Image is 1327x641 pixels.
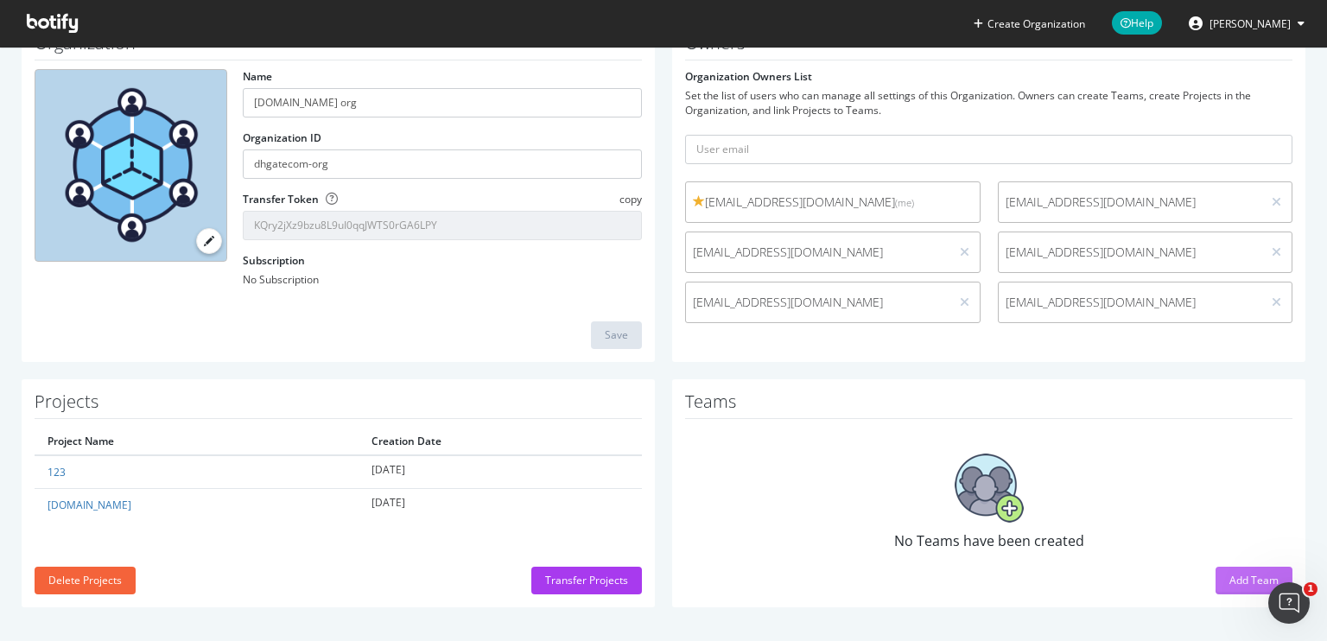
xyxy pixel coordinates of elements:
[243,130,321,145] label: Organization ID
[894,531,1084,550] span: No Teams have been created
[243,88,642,117] input: name
[605,327,628,342] div: Save
[359,428,642,455] th: Creation Date
[693,294,943,311] span: [EMAIL_ADDRESS][DOMAIN_NAME]
[35,573,136,587] a: Delete Projects
[35,428,359,455] th: Project Name
[243,149,642,179] input: Organization ID
[1006,244,1255,261] span: [EMAIL_ADDRESS][DOMAIN_NAME]
[35,567,136,594] button: Delete Projects
[685,88,1292,117] div: Set the list of users who can manage all settings of this Organization. Owners can create Teams, ...
[1112,11,1162,35] span: Help
[1216,567,1292,594] button: Add Team
[48,465,66,479] a: 123
[1268,582,1310,624] iframe: Intercom live chat
[359,455,642,489] td: [DATE]
[973,16,1086,32] button: Create Organization
[1216,573,1292,587] a: Add Team
[48,498,131,512] a: [DOMAIN_NAME]
[1210,16,1291,31] span: Hazel Wang
[35,392,642,419] h1: Projects
[1006,194,1255,211] span: [EMAIL_ADDRESS][DOMAIN_NAME]
[243,253,305,268] label: Subscription
[685,135,1292,164] input: User email
[545,573,628,587] div: Transfer Projects
[693,194,973,211] span: [EMAIL_ADDRESS][DOMAIN_NAME]
[1006,294,1255,311] span: [EMAIL_ADDRESS][DOMAIN_NAME]
[531,573,642,587] a: Transfer Projects
[531,567,642,594] button: Transfer Projects
[243,69,272,84] label: Name
[619,192,642,206] span: copy
[895,196,914,209] small: (me)
[693,244,943,261] span: [EMAIL_ADDRESS][DOMAIN_NAME]
[1175,10,1318,37] button: [PERSON_NAME]
[591,321,642,349] button: Save
[685,69,812,84] label: Organization Owners List
[685,392,1292,419] h1: Teams
[243,272,642,287] div: No Subscription
[1229,573,1279,587] div: Add Team
[1304,582,1317,596] span: 1
[359,489,642,522] td: [DATE]
[48,573,122,587] div: Delete Projects
[243,192,319,206] label: Transfer Token
[955,454,1024,523] img: No Teams have been created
